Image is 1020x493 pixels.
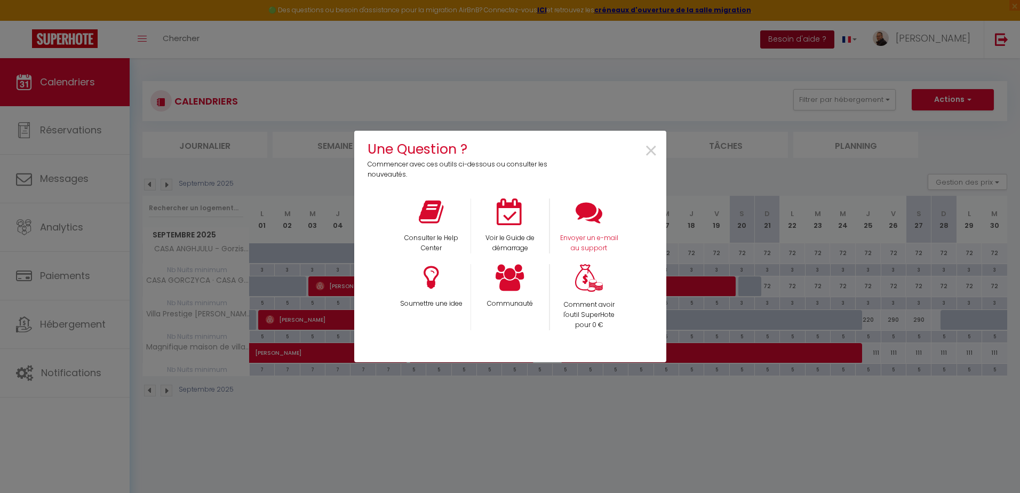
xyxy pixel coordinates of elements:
[557,233,621,253] p: Envoyer un e-mail au support
[644,134,658,168] span: ×
[478,233,542,253] p: Voir le Guide de démarrage
[557,300,621,330] p: Comment avoir l'outil SuperHote pour 0 €
[478,299,542,309] p: Communauté
[644,139,658,163] button: Close
[399,299,464,309] p: Soumettre une idee
[368,139,555,160] h4: Une Question ?
[9,4,41,36] button: Ouvrir le widget de chat LiveChat
[399,233,464,253] p: Consulter le Help Center
[575,264,603,292] img: Money bag
[368,160,555,180] p: Commencer avec ces outils ci-dessous ou consulter les nouveautés.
